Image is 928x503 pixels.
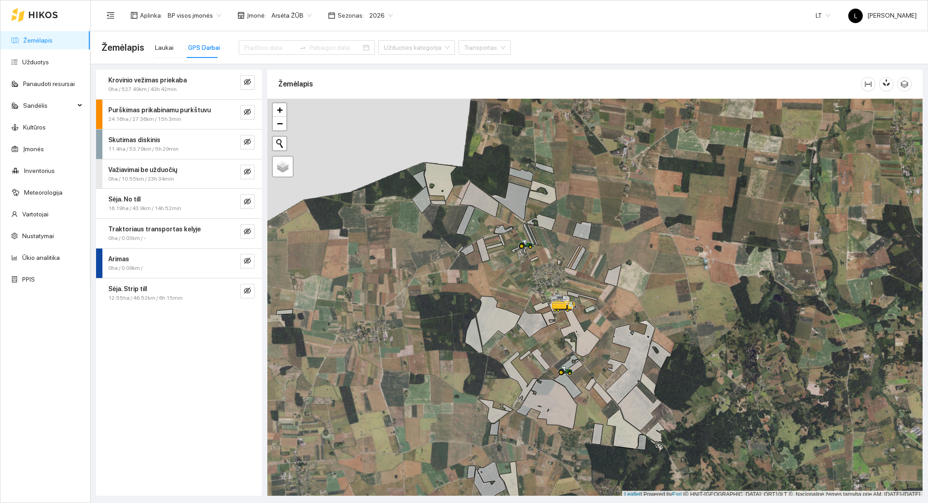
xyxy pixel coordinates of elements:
div: Purškimas prikabinamu purkštuvu24.16ha / 27.36km / 15h 3mineye-invisible [96,100,262,129]
a: Įmonės [23,145,44,153]
a: Vartotojai [22,211,48,218]
span: eye-invisible [244,168,251,177]
strong: Krovinio vežimas priekaba [108,77,187,84]
div: Laukai [155,43,174,53]
button: eye-invisible [240,105,255,120]
span: eye-invisible [244,228,251,236]
button: eye-invisible [240,194,255,209]
div: Sėja. Strip till12.55ha / 46.52km / 6h 15mineye-invisible [96,278,262,308]
span: Arsėta ŽŪB [271,9,312,22]
span: eye-invisible [244,287,251,296]
span: + [277,104,283,115]
button: eye-invisible [240,135,255,149]
span: eye-invisible [244,257,251,266]
a: Leaflet [624,491,641,498]
span: 24.16ha / 27.36km / 15h 3min [108,115,181,124]
button: Initiate a new search [273,137,286,150]
a: Kultūros [23,124,46,131]
button: eye-invisible [240,165,255,179]
a: Zoom in [273,103,286,117]
div: Sėja. No till16.19ha / 43.9km / 14h 52mineye-invisible [96,189,262,218]
a: Layers [273,157,293,177]
div: Krovinio vežimas priekaba0ha / 527.49km / 43h 42mineye-invisible [96,70,262,99]
button: column-width [861,77,875,91]
div: Traktoriaus transportas kelyje0ha / 0.03km / -eye-invisible [96,219,262,248]
a: Zoom out [273,117,286,130]
span: Sandėlis [23,96,75,115]
a: Nustatymai [22,232,54,240]
span: swap-right [299,44,306,51]
span: to [299,44,306,51]
strong: Skutimas diskinis [108,136,160,144]
span: menu-fold [106,11,115,19]
button: menu-fold [101,6,120,24]
button: eye-invisible [240,254,255,268]
input: Pabaigos data [310,43,361,53]
button: eye-invisible [240,284,255,298]
strong: Sėja. Strip till [108,285,147,292]
span: 11.4ha / 53.79km / 5h 29min [108,145,179,153]
span: eye-invisible [244,198,251,206]
button: eye-invisible [240,75,255,90]
a: Žemėlapis [23,37,53,44]
span: [PERSON_NAME] [848,12,917,19]
span: Aplinka : [140,10,162,20]
span: 2026 [369,9,393,22]
a: Užduotys [22,58,49,66]
span: Žemėlapis [101,40,144,55]
div: Važiavimai be užduočių0ha / 10.55km / 23h 34mineye-invisible [96,159,262,189]
a: Meteorologija [24,189,63,196]
strong: Sėja. No till [108,196,140,203]
span: 0ha / 0.09km / [108,264,143,273]
span: Įmonė : [247,10,266,20]
span: | [683,491,685,498]
strong: Traktoriaus transportas kelyje [108,225,201,233]
input: Pradžios data [244,43,295,53]
span: calendar [328,12,335,19]
button: eye-invisible [240,224,255,239]
span: L [854,9,857,23]
span: shop [237,12,245,19]
div: GPS Darbai [188,43,220,53]
span: 0ha / 527.49km / 43h 42min [108,85,177,94]
span: − [277,118,283,129]
a: Panaudoti resursai [23,80,75,87]
span: 0ha / 10.55km / 23h 34min [108,175,174,183]
strong: Purškimas prikabinamu purkštuvu [108,106,211,114]
strong: Važiavimai be užduočių [108,166,177,173]
span: 12.55ha / 46.52km / 6h 15min [108,294,183,302]
span: eye-invisible [244,108,251,117]
a: Esri [672,491,682,498]
a: PPIS [22,276,35,283]
span: 16.19ha / 43.9km / 14h 52min [108,204,181,213]
strong: Arimas [108,255,129,263]
span: 0ha / 0.03km / - [108,234,146,243]
span: eye-invisible [244,138,251,147]
a: Inventorius [24,167,55,174]
a: Ūkio analitika [22,254,60,261]
span: column-width [861,81,875,88]
span: BP visos įmonės [168,9,221,22]
span: Sezonas : [338,10,364,20]
div: | Powered by © HNIT-[GEOGRAPHIC_DATA]; ORT10LT ©, Nacionalinė žemės tarnyba prie AM, [DATE]-[DATE] [622,491,923,498]
span: LT [816,9,830,22]
div: Arimas0ha / 0.09km /eye-invisible [96,249,262,278]
span: layout [130,12,138,19]
div: Skutimas diskinis11.4ha / 53.79km / 5h 29mineye-invisible [96,129,262,159]
span: eye-invisible [244,78,251,87]
div: Žemėlapis [278,71,861,97]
